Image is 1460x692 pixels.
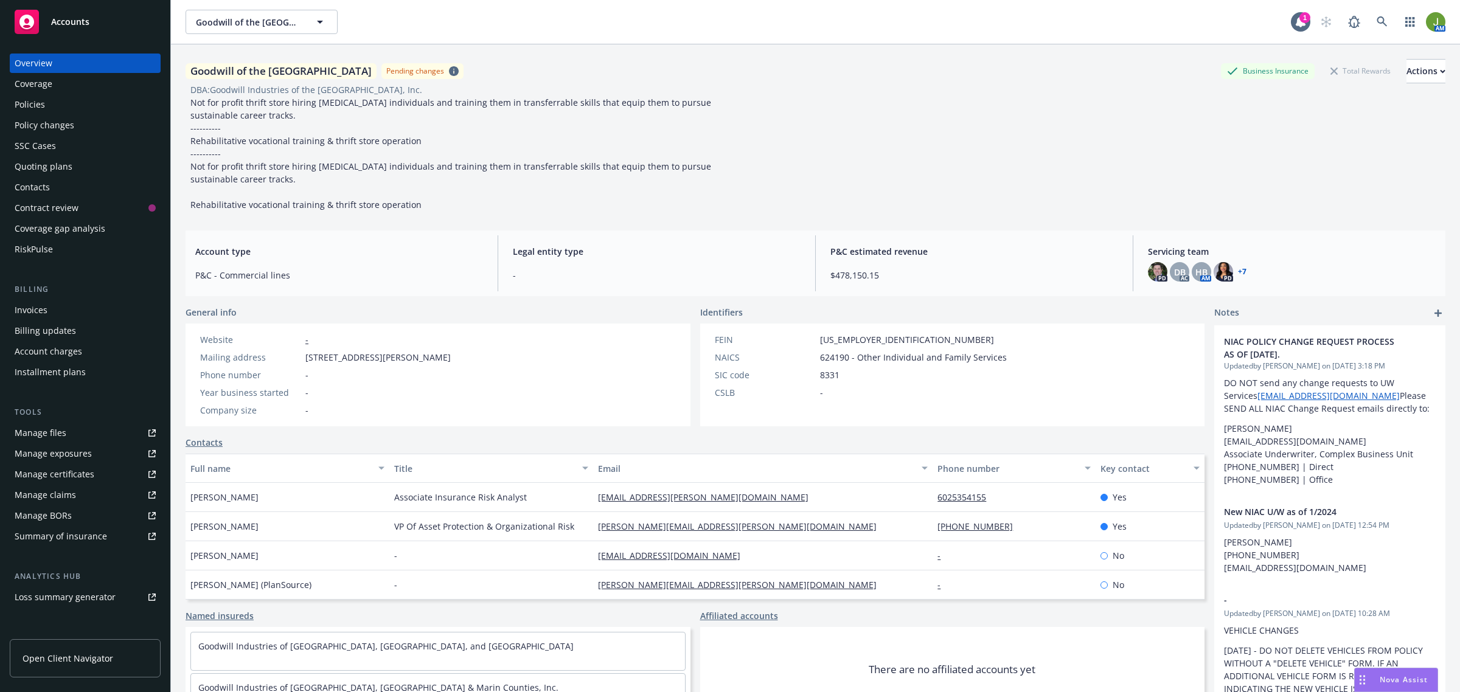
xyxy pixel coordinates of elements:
div: Pending changes [386,66,444,76]
div: Manage certificates [15,465,94,484]
span: Legal entity type [513,245,801,258]
div: Policies [15,95,45,114]
a: Quoting plans [10,157,161,176]
img: photo [1426,12,1445,32]
a: [PERSON_NAME][EMAIL_ADDRESS][PERSON_NAME][DOMAIN_NAME] [598,579,886,590]
a: Invoices [10,300,161,320]
span: Yes [1113,491,1127,503]
div: Manage exposures [15,444,92,463]
div: Phone number [200,368,301,381]
a: Installment plans [10,362,161,382]
a: Contacts [10,178,161,197]
a: +7 [1238,268,1246,275]
a: Summary of insurance [10,527,161,546]
div: Phone number [937,462,1077,475]
p: DO NOT send any change requests to UW Services Please SEND ALL NIAC Change Request emails directl... [1224,376,1436,415]
span: - [305,368,308,381]
div: SIC code [715,368,815,381]
div: Business Insurance [1221,63,1315,78]
a: Contacts [186,436,223,449]
div: Account charges [15,342,82,361]
span: 8331 [820,368,839,381]
div: Overview [15,54,52,73]
div: Email [598,462,914,475]
div: New NIAC U/W as of 1/2024Updatedby [PERSON_NAME] on [DATE] 12:54 PM[PERSON_NAME] [PHONE_NUMBER] [... [1214,496,1445,584]
p: [PERSON_NAME] [EMAIL_ADDRESS][DOMAIN_NAME] Associate Underwriter, Complex Business Unit [PHONE_NU... [1224,422,1436,486]
p: VEHICLE CHANGES [1224,624,1436,637]
div: Manage files [15,423,66,443]
div: Contacts [15,178,50,197]
a: Manage certificates [10,465,161,484]
span: Open Client Navigator [23,652,113,665]
div: Goodwill of the [GEOGRAPHIC_DATA] [186,63,377,79]
a: 6025354155 [937,491,996,503]
span: DB [1174,266,1186,279]
span: Account type [195,245,483,258]
a: Manage BORs [10,506,161,525]
a: Affiliated accounts [700,609,778,622]
div: Loss summary generator [15,587,116,607]
span: NIAC POLICY CHANGE REQUEST PROCESS AS OF [DATE]. [1224,335,1404,361]
a: [PHONE_NUMBER] [937,521,1023,532]
a: Manage exposures [10,444,161,463]
div: Quoting plans [15,157,72,176]
span: [PERSON_NAME] [190,491,259,503]
a: Report a Bug [1342,10,1366,34]
button: Goodwill of the [GEOGRAPHIC_DATA] [186,10,338,34]
a: add [1431,306,1445,320]
span: [US_EMPLOYER_IDENTIFICATION_NUMBER] [820,333,994,346]
span: Servicing team [1148,245,1436,258]
span: Not for profit thrift store hiring [MEDICAL_DATA] individuals and training them in transferrable ... [190,97,714,210]
div: Analytics hub [10,570,161,583]
span: P&C - Commercial lines [195,269,483,282]
span: P&C estimated revenue [830,245,1118,258]
a: [EMAIL_ADDRESS][DOMAIN_NAME] [1257,390,1400,401]
a: Loss summary generator [10,587,161,607]
span: No [1113,578,1124,591]
div: CSLB [715,386,815,399]
button: Nova Assist [1354,668,1438,692]
span: - [820,386,823,399]
span: Updated by [PERSON_NAME] on [DATE] 12:54 PM [1224,520,1436,531]
a: Accounts [10,5,161,39]
div: Coverage gap analysis [15,219,105,238]
a: Contract review [10,198,161,218]
a: Account charges [10,342,161,361]
img: photo [1148,262,1167,282]
div: Total Rewards [1324,63,1397,78]
span: Goodwill of the [GEOGRAPHIC_DATA] [196,16,301,29]
button: Phone number [933,454,1096,483]
a: [EMAIL_ADDRESS][PERSON_NAME][DOMAIN_NAME] [598,491,818,503]
div: Company size [200,404,301,417]
div: RiskPulse [15,240,53,259]
div: Policy changes [15,116,74,135]
div: 1 [1299,12,1310,23]
span: Identifiers [700,306,743,319]
div: Installment plans [15,362,86,382]
a: Policy changes [10,116,161,135]
div: Summary of insurance [15,527,107,546]
span: [PERSON_NAME] (PlanSource) [190,578,311,591]
span: New NIAC U/W as of 1/2024 [1224,505,1404,518]
span: Associate Insurance Risk Analyst [394,491,527,503]
a: Named insureds [186,609,254,622]
a: [PERSON_NAME][EMAIL_ADDRESS][PERSON_NAME][DOMAIN_NAME] [598,521,886,532]
div: Billing [10,283,161,296]
span: There are no affiliated accounts yet [869,662,1035,677]
button: Key contact [1096,454,1204,483]
div: Contract review [15,198,78,218]
div: Full name [190,462,371,475]
span: [PERSON_NAME] [190,520,259,533]
span: - [305,386,308,399]
div: Mailing address [200,351,301,364]
div: Tools [10,406,161,418]
div: SSC Cases [15,136,56,156]
span: Accounts [51,17,89,27]
div: NAICS [715,351,815,364]
div: Manage claims [15,485,76,505]
span: Updated by [PERSON_NAME] on [DATE] 3:18 PM [1224,361,1436,372]
button: Actions [1406,59,1445,83]
div: Key contact [1100,462,1186,475]
button: Email [593,454,933,483]
a: [EMAIL_ADDRESS][DOMAIN_NAME] [598,550,750,561]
